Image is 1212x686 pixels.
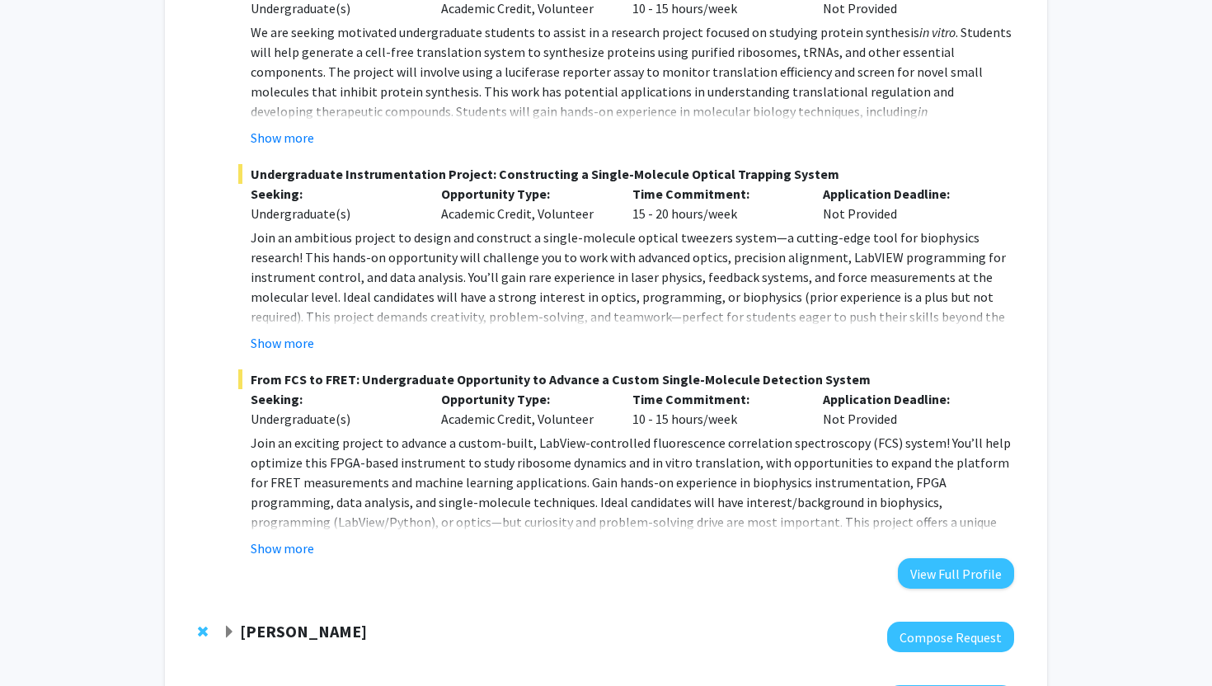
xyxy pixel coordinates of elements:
[632,389,799,409] p: Time Commitment:
[251,538,314,558] button: Show more
[620,184,811,223] div: 15 - 20 hours/week
[898,558,1014,589] button: View Full Profile
[240,621,367,641] strong: [PERSON_NAME]
[12,612,70,674] iframe: Chat
[810,184,1002,223] div: Not Provided
[429,184,620,223] div: Academic Credit, Volunteer
[632,184,799,204] p: Time Commitment:
[251,409,417,429] div: Undergraduate(s)
[251,389,417,409] p: Seeking:
[223,626,236,639] span: Expand Nicholas Gaspelin Bookmark
[441,184,608,204] p: Opportunity Type:
[919,24,956,40] em: in vitro
[620,389,811,429] div: 10 - 15 hours/week
[251,24,919,40] span: We are seeking motivated undergraduate students to assist in a research project focused on studyi...
[441,389,608,409] p: Opportunity Type:
[251,435,1011,550] span: Join an exciting project to advance a custom-built, LabView-controlled fluorescence correlation s...
[823,184,989,204] p: Application Deadline:
[238,164,1014,184] span: Undergraduate Instrumentation Project: Constructing a Single-Molecule Optical Trapping System
[198,625,208,638] span: Remove Nicholas Gaspelin from bookmarks
[251,128,314,148] button: Show more
[238,369,1014,389] span: From FCS to FRET: Undergraduate Opportunity to Advance a Custom Single-Molecule Detection System
[251,229,1006,345] span: Join an ambitious project to design and construct a single-molecule optical tweezers system—a cut...
[251,204,417,223] div: Undergraduate(s)
[251,184,417,204] p: Seeking:
[251,24,1012,120] span: . Students will help generate a cell-free translation system to synthesize proteins using purifie...
[429,389,620,429] div: Academic Credit, Volunteer
[810,389,1002,429] div: Not Provided
[887,622,1014,652] button: Compose Request to Nicholas Gaspelin
[823,389,989,409] p: Application Deadline:
[251,333,314,353] button: Show more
